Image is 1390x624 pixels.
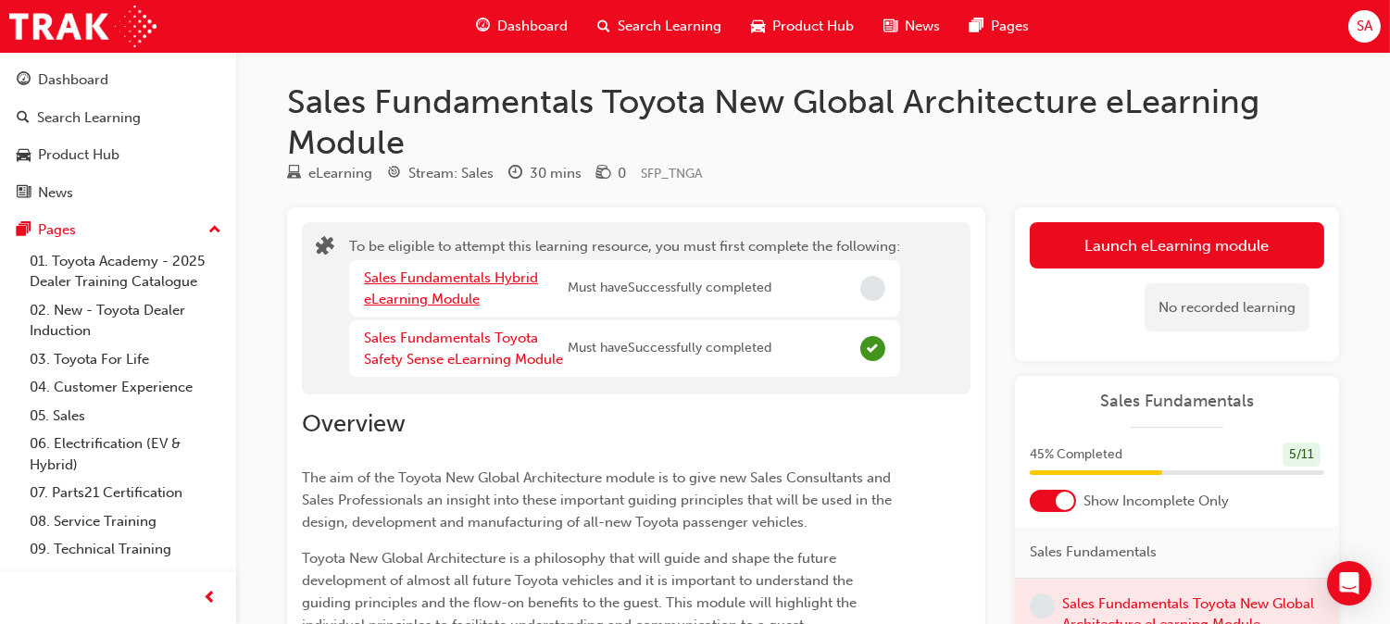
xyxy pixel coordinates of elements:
div: Stream [387,162,494,185]
div: No recorded learning [1145,283,1309,332]
span: pages-icon [970,15,983,38]
div: Search Learning [37,107,141,129]
span: Complete [860,336,885,361]
a: 02. New - Toyota Dealer Induction [22,296,229,345]
a: search-iconSearch Learning [582,7,736,45]
a: 08. Service Training [22,507,229,536]
a: 09. Technical Training [22,535,229,564]
div: Price [596,162,626,185]
span: Overview [302,409,406,438]
span: Incomplete [860,276,885,301]
div: Product Hub [38,144,119,166]
span: News [905,16,940,37]
span: news-icon [883,15,897,38]
a: Product Hub [7,138,229,172]
div: Stream: Sales [408,163,494,184]
img: Trak [9,6,157,47]
div: Pages [38,219,76,241]
span: pages-icon [17,222,31,239]
div: 0 [618,163,626,184]
span: puzzle-icon [316,238,334,259]
h1: Sales Fundamentals Toyota New Global Architecture eLearning Module [287,81,1339,162]
span: Search Learning [618,16,721,37]
a: news-iconNews [869,7,955,45]
span: Product Hub [772,16,854,37]
span: guage-icon [17,72,31,89]
div: Dashboard [38,69,108,91]
div: Type [287,162,372,185]
span: Dashboard [497,16,568,37]
span: Must have Successfully completed [568,338,771,359]
button: Pages [7,213,229,247]
a: Search Learning [7,101,229,135]
span: The aim of the Toyota New Global Architecture module is to give new Sales Consultants and Sales P... [302,469,895,530]
span: guage-icon [476,15,490,38]
span: car-icon [751,15,765,38]
div: To be eligible to attempt this learning resource, you must first complete the following: [349,236,900,381]
a: 05. Sales [22,402,229,431]
span: Sales Fundamentals [1030,542,1157,563]
a: 04. Customer Experience [22,373,229,402]
div: Open Intercom Messenger [1327,561,1371,605]
a: Sales Fundamentals Toyota Safety Sense eLearning Module [364,330,563,368]
a: 07. Parts21 Certification [22,479,229,507]
a: guage-iconDashboard [461,7,582,45]
div: Duration [508,162,582,185]
span: Show Incomplete Only [1083,491,1229,512]
a: car-iconProduct Hub [736,7,869,45]
span: clock-icon [508,166,522,182]
span: Must have Successfully completed [568,278,771,299]
a: 03. Toyota For Life [22,345,229,374]
span: learningRecordVerb_NONE-icon [1030,593,1055,618]
div: 5 / 11 [1283,443,1321,468]
a: pages-iconPages [955,7,1044,45]
button: DashboardSearch LearningProduct HubNews [7,59,229,213]
span: learningResourceType_ELEARNING-icon [287,166,301,182]
div: eLearning [308,163,372,184]
span: car-icon [17,147,31,164]
a: Sales Fundamentals [1030,391,1324,412]
div: 30 mins [530,163,582,184]
a: News [7,176,229,210]
span: target-icon [387,166,401,182]
button: Launch eLearning module [1030,222,1324,268]
span: Learning resource code [641,166,702,181]
a: 01. Toyota Academy - 2025 Dealer Training Catalogue [22,247,229,296]
span: prev-icon [204,587,218,610]
span: search-icon [17,110,30,127]
a: Dashboard [7,63,229,97]
a: Sales Fundamentals Hybrid eLearning Module [364,269,538,307]
span: money-icon [596,166,610,182]
span: Pages [991,16,1029,37]
span: up-icon [208,218,221,243]
div: News [38,182,73,204]
span: 45 % Completed [1030,444,1122,466]
span: search-icon [597,15,610,38]
span: SA [1357,16,1372,37]
a: 06. Electrification (EV & Hybrid) [22,430,229,479]
a: 10. TUNE Rev-Up Training [22,564,229,593]
button: SA [1348,10,1381,43]
span: news-icon [17,185,31,202]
